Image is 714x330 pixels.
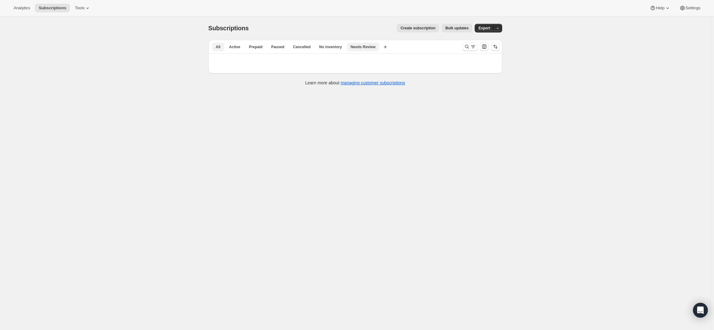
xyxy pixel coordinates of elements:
span: Prepaid [249,44,263,49]
button: Tools [71,4,94,12]
span: All [216,44,220,49]
button: Analytics [10,4,34,12]
span: Subscriptions [39,6,66,11]
button: Bulk updates [442,24,472,32]
div: Open Intercom Messenger [693,303,708,318]
button: Create new view [380,43,390,51]
span: Export [478,26,490,31]
button: Settings [676,4,704,12]
p: Learn more about [305,80,405,86]
span: Help [656,6,664,11]
span: Tools [75,6,84,11]
span: Paused [271,44,284,49]
span: Active [229,44,240,49]
span: Analytics [14,6,30,11]
button: Customize table column order and visibility [480,42,489,51]
span: No inventory [319,44,342,49]
span: Subscriptions [208,25,249,32]
button: Search and filter results [463,42,477,51]
button: Create subscription [397,24,439,32]
a: managing customer subscriptions [340,80,405,85]
button: Subscriptions [35,4,70,12]
span: Create subscription [400,26,435,31]
span: Cancelled [293,44,311,49]
span: Bulk updates [445,26,468,31]
button: Help [646,4,674,12]
span: Needs Review [351,44,376,49]
button: Export [475,24,494,32]
button: Sort the results [491,42,500,51]
span: Settings [686,6,700,11]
